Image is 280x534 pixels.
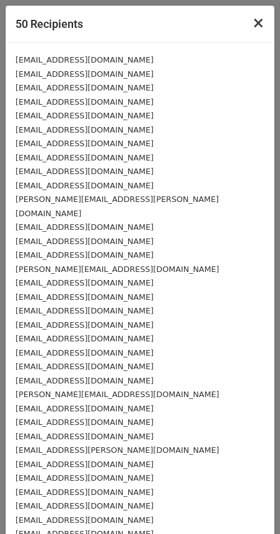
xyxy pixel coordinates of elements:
[15,445,219,455] small: [EMAIL_ADDRESS][PERSON_NAME][DOMAIN_NAME]
[15,362,154,371] small: [EMAIL_ADDRESS][DOMAIN_NAME]
[242,6,274,40] button: Close
[15,83,154,92] small: [EMAIL_ADDRESS][DOMAIN_NAME]
[15,376,154,385] small: [EMAIL_ADDRESS][DOMAIN_NAME]
[15,195,219,218] small: [PERSON_NAME][EMAIL_ADDRESS][PERSON_NAME][DOMAIN_NAME]
[15,306,154,315] small: [EMAIL_ADDRESS][DOMAIN_NAME]
[15,222,154,232] small: [EMAIL_ADDRESS][DOMAIN_NAME]
[15,97,154,107] small: [EMAIL_ADDRESS][DOMAIN_NAME]
[252,14,265,32] span: ×
[15,334,154,343] small: [EMAIL_ADDRESS][DOMAIN_NAME]
[15,348,154,357] small: [EMAIL_ADDRESS][DOMAIN_NAME]
[15,473,154,483] small: [EMAIL_ADDRESS][DOMAIN_NAME]
[15,181,154,190] small: [EMAIL_ADDRESS][DOMAIN_NAME]
[15,55,154,64] small: [EMAIL_ADDRESS][DOMAIN_NAME]
[15,111,154,120] small: [EMAIL_ADDRESS][DOMAIN_NAME]
[15,418,154,427] small: [EMAIL_ADDRESS][DOMAIN_NAME]
[15,250,154,260] small: [EMAIL_ADDRESS][DOMAIN_NAME]
[15,460,154,469] small: [EMAIL_ADDRESS][DOMAIN_NAME]
[15,167,154,176] small: [EMAIL_ADDRESS][DOMAIN_NAME]
[15,320,154,330] small: [EMAIL_ADDRESS][DOMAIN_NAME]
[15,501,154,510] small: [EMAIL_ADDRESS][DOMAIN_NAME]
[15,139,154,148] small: [EMAIL_ADDRESS][DOMAIN_NAME]
[15,292,154,302] small: [EMAIL_ADDRESS][DOMAIN_NAME]
[15,488,154,497] small: [EMAIL_ADDRESS][DOMAIN_NAME]
[218,475,280,534] iframe: Chat Widget
[15,153,154,162] small: [EMAIL_ADDRESS][DOMAIN_NAME]
[15,432,154,441] small: [EMAIL_ADDRESS][DOMAIN_NAME]
[15,15,83,32] h5: 50 Recipients
[15,125,154,134] small: [EMAIL_ADDRESS][DOMAIN_NAME]
[15,515,154,525] small: [EMAIL_ADDRESS][DOMAIN_NAME]
[15,237,154,246] small: [EMAIL_ADDRESS][DOMAIN_NAME]
[15,265,219,274] small: [PERSON_NAME][EMAIL_ADDRESS][DOMAIN_NAME]
[15,390,219,399] small: [PERSON_NAME][EMAIL_ADDRESS][DOMAIN_NAME]
[15,404,154,413] small: [EMAIL_ADDRESS][DOMAIN_NAME]
[15,69,154,79] small: [EMAIL_ADDRESS][DOMAIN_NAME]
[15,278,154,287] small: [EMAIL_ADDRESS][DOMAIN_NAME]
